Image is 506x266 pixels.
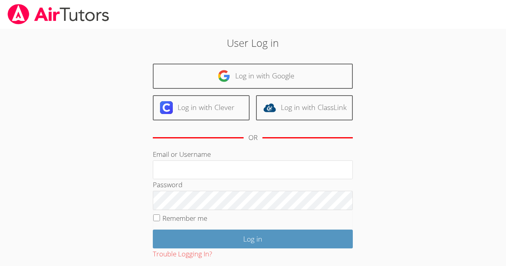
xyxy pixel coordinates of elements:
input: Log in [153,230,353,248]
img: classlink-logo-d6bb404cc1216ec64c9a2012d9dc4662098be43eaf13dc465df04b49fa7ab582.svg [263,101,276,114]
a: Log in with ClassLink [256,95,353,120]
img: google-logo-50288ca7cdecda66e5e0955fdab243c47b7ad437acaf1139b6f446037453330a.svg [218,70,230,82]
label: Password [153,180,182,189]
img: airtutors_banner-c4298cdbf04f3fff15de1276eac7730deb9818008684d7c2e4769d2f7ddbe033.png [7,4,110,24]
h2: User Log in [116,35,390,50]
a: Log in with Google [153,64,353,89]
label: Remember me [162,214,207,223]
img: clever-logo-6eab21bc6e7a338710f1a6ff85c0baf02591cd810cc4098c63d3a4b26e2feb20.svg [160,101,173,114]
label: Email or Username [153,150,211,159]
button: Trouble Logging In? [153,248,212,260]
div: OR [248,132,258,144]
a: Log in with Clever [153,95,250,120]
